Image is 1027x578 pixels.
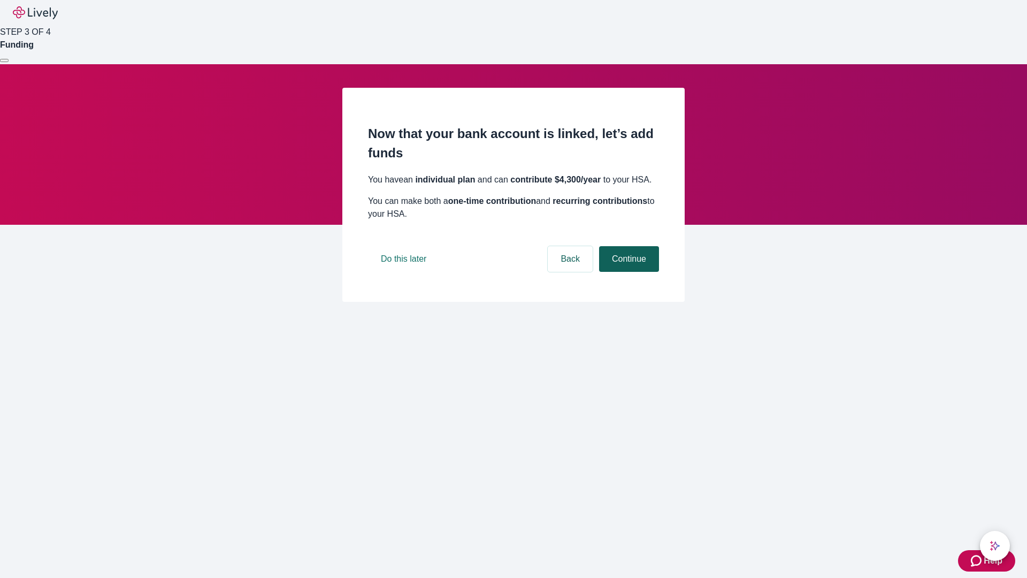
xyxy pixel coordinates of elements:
[13,6,58,19] img: Lively
[599,246,659,272] button: Continue
[368,124,659,163] h2: Now that your bank account is linked, let’s add funds
[958,550,1015,572] button: Zendesk support iconHelp
[548,246,593,272] button: Back
[553,196,647,206] strong: recurring contributions
[415,175,475,184] strong: individual plan
[368,246,439,272] button: Do this later
[510,175,601,184] strong: contribute $4,300 /year
[980,531,1010,561] button: chat
[368,195,659,220] p: You can make both a and to your HSA.
[448,196,536,206] strong: one-time contribution
[984,554,1002,567] span: Help
[990,541,1000,551] svg: Lively AI Assistant
[368,173,659,186] p: You have an and can to your HSA.
[971,554,984,567] svg: Zendesk support icon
